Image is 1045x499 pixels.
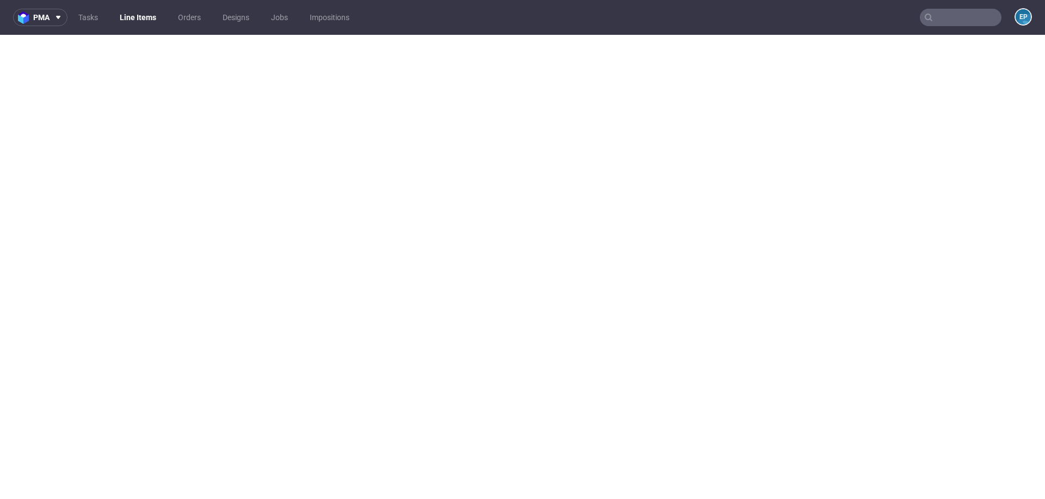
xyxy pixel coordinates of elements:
a: Designs [216,9,256,26]
a: Line Items [113,9,163,26]
figcaption: EP [1016,9,1031,24]
a: Jobs [265,9,294,26]
img: logo [18,11,33,24]
a: Orders [171,9,207,26]
button: pma [13,9,67,26]
a: Impositions [303,9,356,26]
a: Tasks [72,9,104,26]
span: pma [33,14,50,21]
